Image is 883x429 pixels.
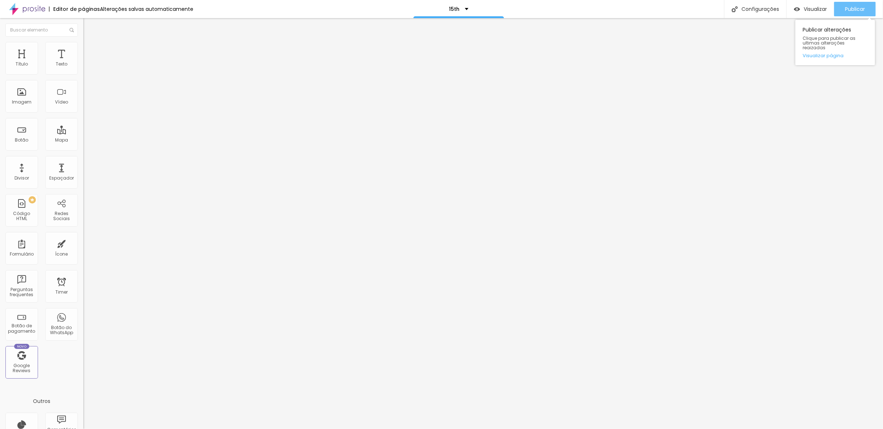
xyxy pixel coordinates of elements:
[83,18,883,429] iframe: Editor
[100,7,193,12] div: Alterações salvas automaticamente
[7,323,36,334] div: Botão de pagamento
[55,290,68,295] div: Timer
[7,211,36,222] div: Código HTML
[55,138,68,143] div: Mapa
[732,6,738,12] img: Icone
[49,176,74,181] div: Espaçador
[834,2,876,16] button: Publicar
[10,252,34,257] div: Formulário
[804,6,827,12] span: Visualizar
[55,100,68,105] div: Vídeo
[787,2,834,16] button: Visualizar
[16,62,28,67] div: Título
[803,36,868,50] span: Clique para publicar as ultimas alterações reaizadas
[845,6,865,12] span: Publicar
[7,287,36,298] div: Perguntas frequentes
[795,20,875,65] div: Publicar alterações
[15,138,29,143] div: Botão
[7,363,36,374] div: Google Reviews
[14,176,29,181] div: Divisor
[47,211,76,222] div: Redes Sociais
[55,252,68,257] div: Ícone
[14,344,30,349] div: Novo
[49,7,100,12] div: Editor de páginas
[56,62,67,67] div: Texto
[803,53,868,58] a: Visualizar página
[449,7,459,12] p: 15th
[794,6,800,12] img: view-1.svg
[47,325,76,336] div: Botão do WhatsApp
[70,28,74,32] img: Icone
[12,100,31,105] div: Imagem
[5,24,78,37] input: Buscar elemento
